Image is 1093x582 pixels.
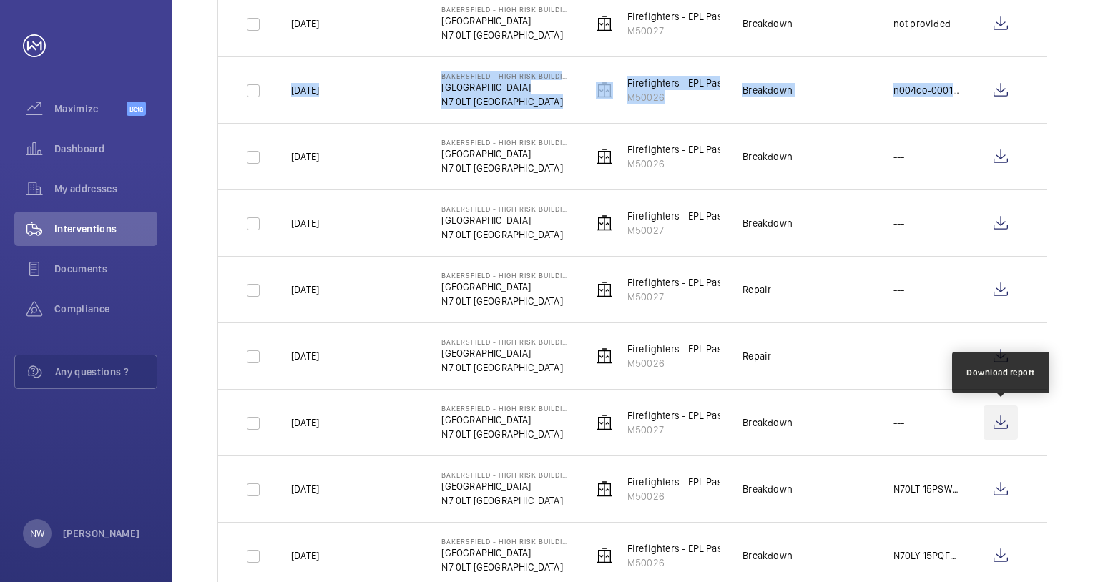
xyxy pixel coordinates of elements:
[893,415,905,430] p: ---
[441,80,569,94] p: [GEOGRAPHIC_DATA]
[441,413,569,427] p: [GEOGRAPHIC_DATA]
[596,214,613,232] img: elevator.svg
[627,157,791,171] p: M50026
[893,349,905,363] p: ---
[742,83,793,97] div: Breakdown
[441,294,569,308] p: N7 0LT [GEOGRAPHIC_DATA]
[441,71,569,80] p: Bakersfield - High Risk Building
[596,347,613,365] img: elevator.svg
[627,356,791,370] p: M50026
[742,548,793,563] div: Breakdown
[893,216,905,230] p: ---
[627,423,793,437] p: M50027
[55,365,157,379] span: Any questions ?
[441,479,569,493] p: [GEOGRAPHIC_DATA]
[441,360,569,375] p: N7 0LT [GEOGRAPHIC_DATA]
[441,493,569,508] p: N7 0LT [GEOGRAPHIC_DATA]
[627,290,793,304] p: M50027
[291,482,319,496] p: [DATE]
[441,280,569,294] p: [GEOGRAPHIC_DATA]
[627,342,791,356] p: Firefighters - EPL Passenger Lift No 1
[627,9,793,24] p: Firefighters - EPL Passenger Lift No 2
[596,547,613,564] img: elevator.svg
[441,346,569,360] p: [GEOGRAPHIC_DATA]
[291,282,319,297] p: [DATE]
[893,16,951,31] p: not provided
[742,482,793,496] div: Breakdown
[742,16,793,31] div: Breakdown
[627,142,791,157] p: Firefighters - EPL Passenger Lift No 1
[893,149,905,164] p: ---
[291,349,319,363] p: [DATE]
[441,537,569,546] p: Bakersfield - High Risk Building
[596,414,613,431] img: elevator.svg
[441,161,569,175] p: N7 0LT [GEOGRAPHIC_DATA]
[742,349,771,363] div: Repair
[291,149,319,164] p: [DATE]
[441,138,569,147] p: Bakersfield - High Risk Building
[627,76,791,90] p: Firefighters - EPL Passenger Lift No 1
[596,480,613,498] img: elevator.svg
[627,408,793,423] p: Firefighters - EPL Passenger Lift No 2
[291,216,319,230] p: [DATE]
[627,223,793,237] p: M50027
[441,560,569,574] p: N7 0LT [GEOGRAPHIC_DATA]
[54,142,157,156] span: Dashboard
[596,148,613,165] img: elevator.svg
[441,337,569,346] p: Bakersfield - High Risk Building
[627,541,791,556] p: Firefighters - EPL Passenger Lift No 1
[441,227,569,242] p: N7 0LT [GEOGRAPHIC_DATA]
[893,548,961,563] p: N70LY 15PQF7V/HT
[30,526,44,541] p: NW
[596,15,613,32] img: elevator.svg
[441,5,569,14] p: Bakersfield - High Risk Building
[54,262,157,276] span: Documents
[54,182,157,196] span: My addresses
[291,415,319,430] p: [DATE]
[966,366,1035,379] div: Download report
[291,83,319,97] p: [DATE]
[63,526,140,541] p: [PERSON_NAME]
[441,28,569,42] p: N7 0LT [GEOGRAPHIC_DATA]
[742,216,793,230] div: Breakdown
[441,213,569,227] p: [GEOGRAPHIC_DATA]
[893,83,961,97] p: n004co-0001962
[441,427,569,441] p: N7 0LT [GEOGRAPHIC_DATA]
[596,82,613,99] img: elevator.svg
[627,556,791,570] p: M50026
[441,470,569,479] p: Bakersfield - High Risk Building
[627,24,793,38] p: M50027
[127,102,146,116] span: Beta
[627,489,791,503] p: M50026
[742,415,793,430] div: Breakdown
[291,16,319,31] p: [DATE]
[893,282,905,297] p: ---
[627,209,793,223] p: Firefighters - EPL Passenger Lift No 2
[627,475,791,489] p: Firefighters - EPL Passenger Lift No 1
[54,302,157,316] span: Compliance
[291,548,319,563] p: [DATE]
[742,282,771,297] div: Repair
[627,90,791,104] p: M50026
[441,94,569,109] p: N7 0LT [GEOGRAPHIC_DATA]
[441,404,569,413] p: Bakersfield - High Risk Building
[54,222,157,236] span: Interventions
[441,271,569,280] p: Bakersfield - High Risk Building
[596,281,613,298] img: elevator.svg
[627,275,793,290] p: Firefighters - EPL Passenger Lift No 2
[441,204,569,213] p: Bakersfield - High Risk Building
[893,482,961,496] p: N70LT 15PSW02/HT
[441,546,569,560] p: [GEOGRAPHIC_DATA]
[742,149,793,164] div: Breakdown
[54,102,127,116] span: Maximize
[441,14,569,28] p: [GEOGRAPHIC_DATA]
[441,147,569,161] p: [GEOGRAPHIC_DATA]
